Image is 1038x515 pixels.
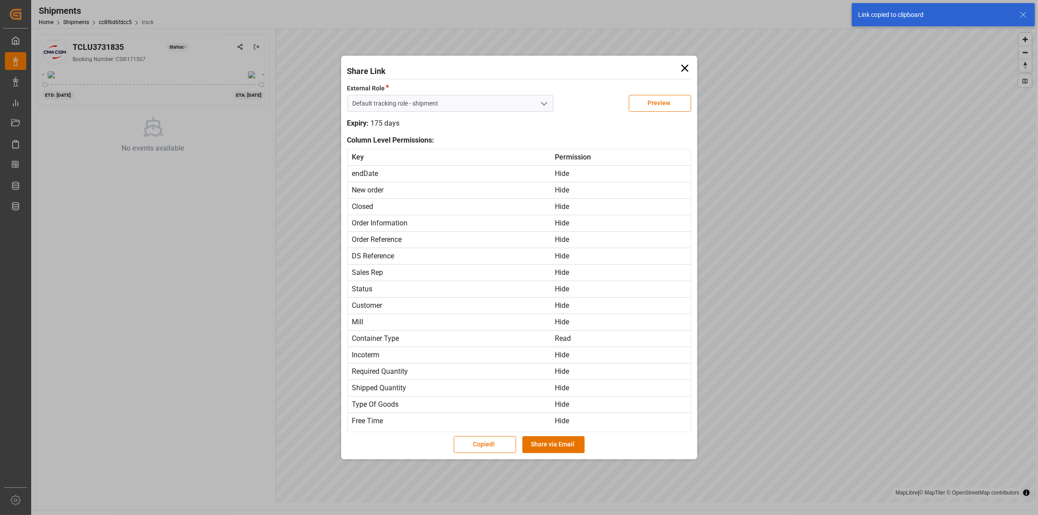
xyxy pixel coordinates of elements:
[555,185,691,196] div: Hide
[352,185,555,196] div: New order
[522,436,585,453] button: Share via Email
[555,399,691,410] div: Hide
[352,284,555,294] div: Status
[555,168,691,179] div: Hide
[352,267,555,278] div: Sales Rep
[352,350,555,360] div: Incoterm
[555,317,691,327] div: Hide
[352,251,555,262] div: DS Reference
[537,97,550,110] button: open menu
[369,118,400,129] div: 175 days
[555,350,691,360] div: Hide
[352,333,555,344] div: Container Type
[555,218,691,229] div: Hide
[555,234,691,245] div: Hide
[347,62,691,77] h1: Share Link
[352,218,555,229] div: Order Information
[352,168,555,179] div: endDate
[858,10,1011,20] div: Link copied to clipboard
[555,201,691,212] div: Hide
[555,383,691,393] div: Hide
[352,300,555,311] div: Customer
[555,300,691,311] div: Hide
[555,416,691,426] div: Hide
[555,284,691,294] div: Hide
[352,399,555,410] div: Type Of Goods
[454,436,516,453] button: Copied!
[347,135,435,146] span: Column Level Permissions:
[352,366,555,377] div: Required Quantity
[352,317,555,327] div: Mill
[555,366,691,377] div: Hide
[352,234,555,245] div: Order Reference
[352,416,555,426] div: Free Time
[352,383,555,393] div: Shipped Quantity
[555,267,691,278] div: Hide
[347,82,390,94] label: External Role
[629,95,691,112] button: Preview
[555,251,691,262] div: Hide
[347,118,369,129] div: Expiry:
[555,333,691,344] div: Read
[347,95,554,112] input: Type to search/select
[352,201,555,212] div: Closed
[352,152,555,163] div: Key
